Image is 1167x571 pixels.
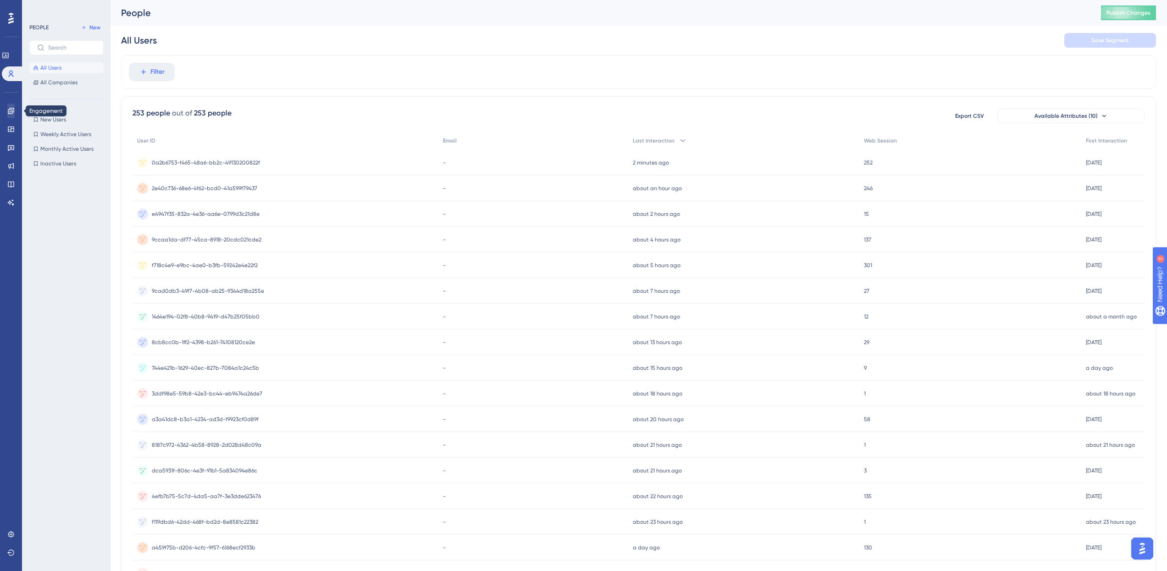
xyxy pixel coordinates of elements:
span: 15 [864,210,869,218]
time: a day ago [1086,365,1113,371]
time: about 22 hours ago [633,493,683,500]
time: a day ago [633,544,660,551]
time: about 20 hours ago [633,416,684,423]
time: [DATE] [1086,544,1101,551]
span: Available Attributes (10) [1034,112,1098,120]
span: Last Interaction [633,137,675,144]
span: 9 [864,364,867,372]
span: User ID [137,137,155,144]
time: 2 minutes ago [633,159,669,166]
time: [DATE] [1086,262,1101,269]
span: - [443,262,446,269]
time: about a month ago [1086,313,1137,320]
time: about 21 hours ago [633,467,682,474]
time: about 18 hours ago [633,390,682,397]
div: 253 people [194,108,232,119]
button: Available Attributes (10) [998,109,1145,123]
time: [DATE] [1086,185,1101,192]
span: Filter [150,66,165,77]
span: 3ddf98e5-59b8-42e3-bc44-eb9474a26de7 [152,390,262,397]
time: about 13 hours ago [633,339,682,346]
span: - [443,493,446,500]
time: about 2 hours ago [633,211,680,217]
span: 58 [864,416,870,423]
time: about 5 hours ago [633,262,680,269]
span: Monthly Active Users [40,145,94,153]
span: Weekly Active Users [40,131,91,138]
span: f119dbd6-42dd-468f-bd2d-8e8581c22382 [152,518,258,526]
span: dca5931f-806c-4e3f-91b1-5a834094e86c [152,467,257,474]
div: PEOPLE [29,24,49,31]
span: 29 [864,339,869,346]
span: 2e40c736-68e6-4f62-bcd0-41a599f79437 [152,185,257,192]
div: 2 [64,5,66,12]
span: - [443,364,446,372]
span: 4efb7b75-5c7d-4da5-aa7f-3e3dde623476 [152,493,261,500]
span: All Companies [40,79,77,86]
time: about an hour ago [633,185,682,192]
button: Inactive Users [29,158,104,169]
span: - [443,416,446,423]
span: f718c4e9-e9bc-4ae0-b3fb-59242e4e22f2 [152,262,258,269]
time: about 23 hours ago [633,519,683,525]
span: Need Help? [22,2,57,13]
time: about 21 hours ago [1086,442,1135,448]
span: Web Session [864,137,897,144]
span: 1464e194-02f8-40b8-9419-d47b25f05bb0 [152,313,260,320]
button: New Users [29,114,104,125]
input: Search [48,44,96,51]
span: Export CSV [955,112,984,120]
span: 8187c972-4362-4b58-8928-2d028d48c09a [152,441,261,449]
span: - [443,185,446,192]
span: New Users [40,116,66,123]
span: 9cad0db3-49f7-4b08-ab25-9344d18a255e [152,287,264,295]
span: 1 [864,390,866,397]
span: 3 [864,467,867,474]
span: Save Segment [1091,37,1129,44]
span: - [443,390,446,397]
time: [DATE] [1086,493,1101,500]
span: - [443,467,446,474]
time: about 4 hours ago [633,236,680,243]
time: about 23 hours ago [1086,519,1136,525]
button: Monthly Active Users [29,143,104,154]
button: Publish Changes [1101,5,1156,20]
span: 1 [864,518,866,526]
span: - [443,339,446,346]
time: about 7 hours ago [633,313,680,320]
span: - [443,236,446,243]
span: 135 [864,493,872,500]
span: 9ccaa1da-df77-45ca-8918-20cdc021cde2 [152,236,261,243]
span: 744e421b-1629-40ec-827b-7084a1c24c5b [152,364,259,372]
span: First Interaction [1086,137,1127,144]
span: 27 [864,287,869,295]
span: 0a2b6753-f465-48a6-bb2c-49130200822f [152,159,260,166]
span: New [89,24,100,31]
span: Email [443,137,457,144]
span: 252 [864,159,873,166]
span: - [443,544,446,551]
button: Weekly Active Users [29,129,104,140]
time: [DATE] [1086,236,1101,243]
button: All Users [29,62,104,73]
time: [DATE] [1086,467,1101,474]
span: Publish Changes [1106,9,1150,16]
time: about 7 hours ago [633,288,680,294]
span: 130 [864,544,872,551]
time: about 15 hours ago [633,365,682,371]
span: a459f75b-d206-4cfc-9f57-6168ecf2933b [152,544,255,551]
time: about 18 hours ago [1086,390,1135,397]
button: Filter [129,63,175,81]
span: - [443,441,446,449]
time: [DATE] [1086,339,1101,346]
div: 253 people [133,108,170,119]
span: Inactive Users [40,160,76,167]
button: Export CSV [946,109,992,123]
span: 12 [864,313,868,320]
span: - [443,159,446,166]
div: All Users [121,34,157,47]
span: 8cb8cc0b-1ff2-4398-b261-74108120ce2e [152,339,255,346]
span: 1 [864,441,866,449]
